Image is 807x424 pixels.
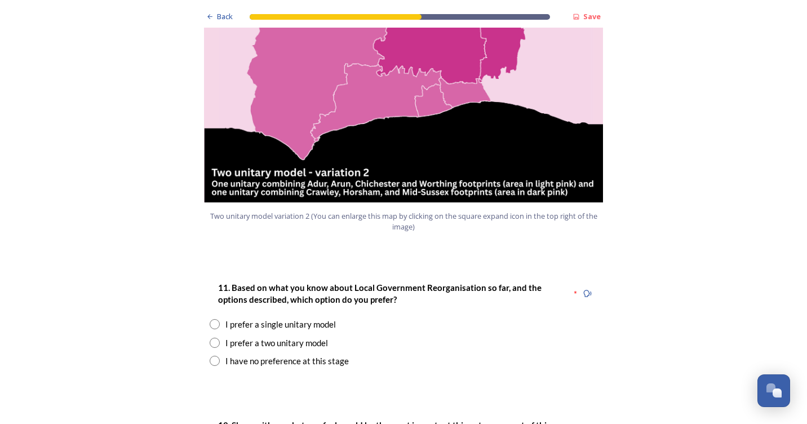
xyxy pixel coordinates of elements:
[225,355,349,368] div: I have no preference at this stage
[218,282,543,304] strong: 11. Based on what you know about Local Government Reorganisation so far, and the options describe...
[217,11,233,22] span: Back
[225,318,336,331] div: I prefer a single unitary model
[225,337,328,350] div: I prefer a two unitary model
[209,211,598,232] span: Two unitary model variation 2 (You can enlarge this map by clicking on the square expand icon in ...
[583,11,601,21] strong: Save
[757,374,790,407] button: Open Chat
